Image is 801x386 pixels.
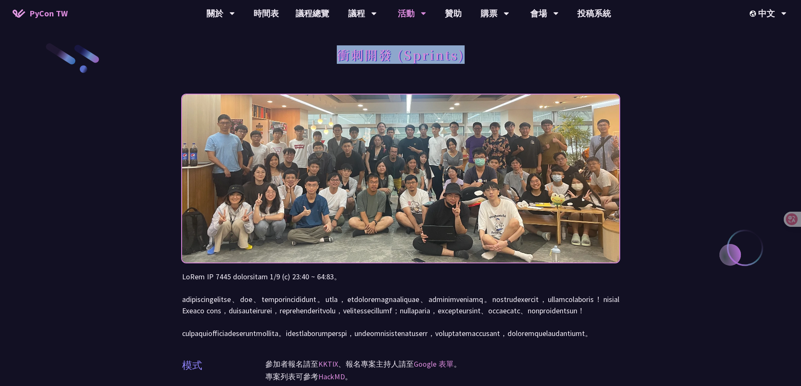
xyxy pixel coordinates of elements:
[182,358,202,373] p: 模式
[4,3,76,24] a: PyCon TW
[318,372,345,381] a: HackMD
[29,7,68,20] span: PyCon TW
[414,359,454,369] a: Google 表單
[265,370,619,383] p: 專案列表可參考 。
[182,271,619,339] p: LoRem IP 7445 dolorsitam 1/9 (c) 23:40 ~ 64:83。 adipiscingelitse、doe、temporincididunt。utla，etdolo...
[182,72,619,285] img: Photo of PyCon Taiwan Sprints
[337,42,465,67] h1: 衝刺開發 (Sprints)
[318,359,338,369] a: KKTIX
[750,11,758,17] img: Locale Icon
[13,9,25,18] img: Home icon of PyCon TW 2025
[265,358,619,370] p: 參加者報名請至 、報名專案主持人請至 。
